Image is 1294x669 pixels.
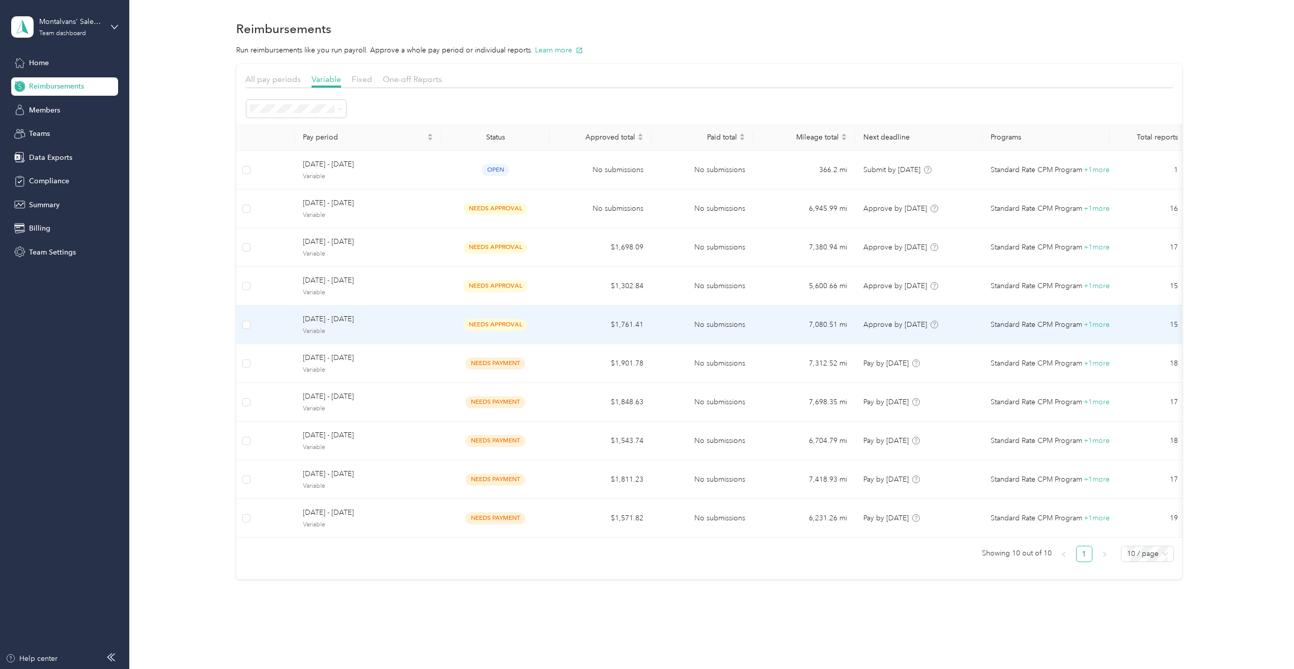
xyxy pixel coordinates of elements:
span: needs payment [465,357,525,369]
span: caret-down [637,136,643,142]
th: Next deadline [855,124,982,151]
span: Variable [303,404,433,413]
span: [DATE] - [DATE] [303,468,433,480]
span: 10 / page [1127,546,1168,562]
span: caret-up [739,132,745,138]
span: Approve by [DATE] [863,243,927,252]
span: needs approval [463,203,527,214]
span: Pay by [DATE] [863,436,909,445]
th: Programs [982,124,1110,151]
span: + 1 more [1084,204,1110,213]
span: caret-down [841,136,847,142]
td: 6,704.79 mi [753,422,855,460]
span: Standard Rate CPM Program [991,397,1082,408]
td: 15 [1110,267,1186,305]
td: $1,848.63 [550,383,652,422]
span: Compliance [29,176,69,186]
td: 5,600.66 mi [753,267,855,305]
td: 15 [1110,305,1186,344]
div: Status [449,133,542,142]
td: No submissions [652,267,753,305]
th: Total reports [1110,124,1186,151]
span: Variable [312,74,341,84]
span: Paid total [660,133,737,142]
span: + 1 more [1084,436,1110,445]
span: Variable [303,211,433,220]
span: Standard Rate CPM Program [991,203,1082,214]
li: Previous Page [1056,546,1072,562]
div: Montalvans' Sales, INC [39,16,103,27]
span: Standard Rate CPM Program [991,358,1082,369]
td: No submissions [652,422,753,460]
td: 7,418.93 mi [753,460,855,499]
span: Summary [29,200,60,210]
span: Pay period [303,133,425,142]
td: No submissions [652,228,753,267]
button: Help center [6,653,58,664]
td: No submissions [550,151,652,189]
span: [DATE] - [DATE] [303,430,433,441]
span: caret-up [637,132,643,138]
li: 1 [1076,546,1092,562]
td: No submissions [652,460,753,499]
span: [DATE] - [DATE] [303,198,433,209]
span: One-off Reports [383,74,442,84]
span: left [1061,551,1067,557]
span: Data Exports [29,152,72,163]
span: [DATE] - [DATE] [303,236,433,247]
span: [DATE] - [DATE] [303,391,433,402]
td: 18 [1110,344,1186,383]
span: [DATE] - [DATE] [303,352,433,364]
span: caret-down [427,136,433,142]
td: $1,761.41 [550,305,652,344]
th: Paid total [652,124,753,151]
div: Page Size [1121,546,1174,562]
span: Approve by [DATE] [863,320,927,329]
span: Approved total [558,133,635,142]
span: needs payment [465,396,525,408]
span: [DATE] - [DATE] [303,507,433,518]
span: caret-up [841,132,847,138]
span: Approve by [DATE] [863,282,927,290]
span: open [482,164,509,176]
span: Submit by [DATE] [863,165,920,174]
td: $1,698.09 [550,228,652,267]
span: needs payment [465,512,525,524]
span: Standard Rate CPM Program [991,164,1082,176]
span: Variable [303,249,433,259]
span: Pay by [DATE] [863,359,909,368]
span: Home [29,58,49,68]
span: [DATE] - [DATE] [303,275,433,286]
li: Next Page [1096,546,1113,562]
span: Pay by [DATE] [863,514,909,522]
span: Approve by [DATE] [863,204,927,213]
span: Teams [29,128,50,139]
td: $1,302.84 [550,267,652,305]
div: Team dashboard [39,31,86,37]
span: Variable [303,520,433,529]
span: + 1 more [1084,243,1110,252]
span: right [1102,551,1108,557]
span: + 1 more [1084,475,1110,484]
span: Members [29,105,60,116]
span: Standard Rate CPM Program [991,319,1082,330]
td: 19 [1110,499,1186,538]
span: Variable [303,288,433,297]
span: + 1 more [1084,165,1110,174]
td: $1,811.23 [550,460,652,499]
td: 7,312.52 mi [753,344,855,383]
span: + 1 more [1084,359,1110,368]
span: Standard Rate CPM Program [991,242,1082,253]
span: Variable [303,327,433,336]
span: Showing 10 out of 10 [982,546,1052,561]
span: needs payment [465,473,525,485]
span: Variable [303,482,433,491]
button: right [1096,546,1113,562]
span: Variable [303,443,433,452]
a: 1 [1077,546,1092,562]
td: 17 [1110,383,1186,422]
span: Pay by [DATE] [863,398,909,406]
td: 7,380.94 mi [753,228,855,267]
td: 7,698.35 mi [753,383,855,422]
